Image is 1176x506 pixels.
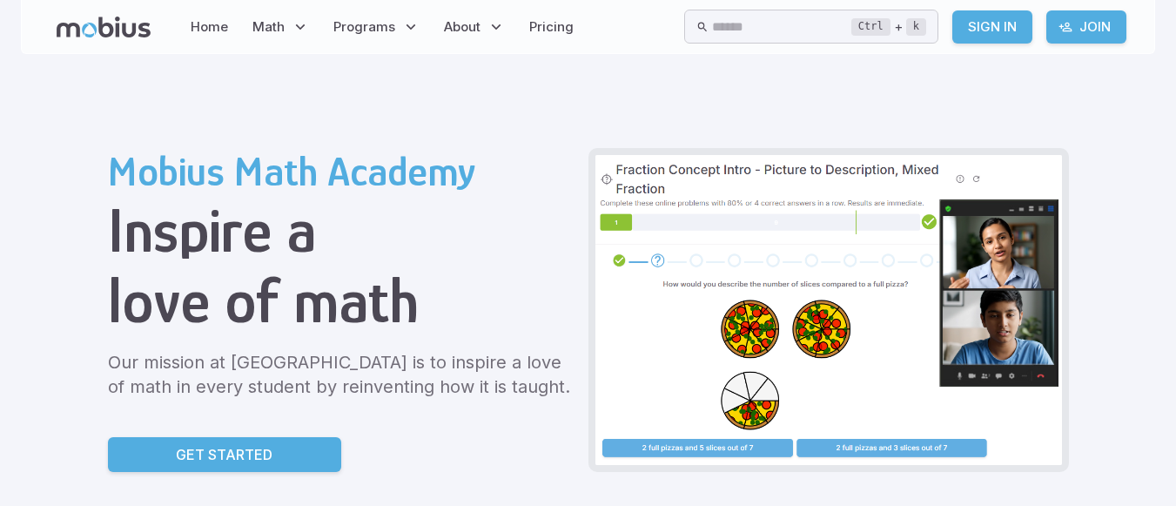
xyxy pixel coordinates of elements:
[108,437,341,472] a: Get Started
[1046,10,1126,44] a: Join
[108,148,575,195] h2: Mobius Math Academy
[333,17,395,37] span: Programs
[851,17,926,37] div: +
[108,195,575,266] h1: Inspire a
[108,350,575,399] p: Our mission at [GEOGRAPHIC_DATA] is to inspire a love of math in every student by reinventing how...
[595,155,1062,465] img: Grade 6 Class
[444,17,480,37] span: About
[524,7,579,47] a: Pricing
[176,444,272,465] p: Get Started
[108,266,575,336] h1: love of math
[185,7,233,47] a: Home
[906,18,926,36] kbd: k
[851,18,890,36] kbd: Ctrl
[252,17,285,37] span: Math
[952,10,1032,44] a: Sign In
